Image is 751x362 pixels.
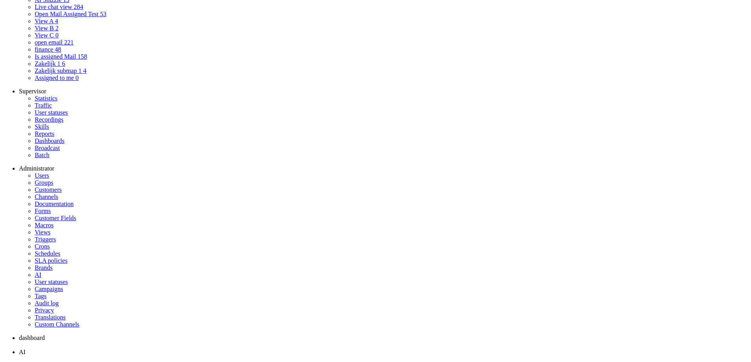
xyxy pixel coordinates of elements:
a: Campaigns [35,286,63,292]
a: open email 221 [35,39,74,46]
a: Open Mail Assigned Test 53 [35,11,106,17]
span: View A [35,18,53,24]
span: AI [19,349,26,355]
a: View C 0 [35,32,58,39]
a: Zakelijk 1 6 [35,60,65,67]
a: Brands [35,264,52,271]
span: 6 [62,60,65,67]
span: View C [35,32,54,39]
span: open email [35,39,63,46]
span: Statistics [35,95,58,102]
a: Is assigned Mail 158 [35,53,87,60]
a: User statuses [35,278,68,285]
a: Dashboards [35,137,65,144]
span: 53 [100,11,106,17]
a: User statuses [35,109,68,116]
a: Crons [35,243,50,250]
a: Documentation [35,200,74,207]
a: Skills [35,123,49,130]
a: Custom Channels [35,321,79,328]
div: Close tab [19,342,748,349]
a: Zakelijk submap 1 4 [35,67,86,74]
span: 158 [78,53,87,60]
a: Channels [35,193,58,200]
span: 4 [83,67,86,74]
a: Tags [35,293,47,299]
a: finance 48 [35,46,61,53]
a: translate('statistics') [35,95,58,102]
span: Zakelijk submap 1 [35,67,82,74]
a: Macros [35,222,54,228]
a: Groups [35,179,53,186]
a: Audit log [35,300,59,306]
a: Recordings [35,116,63,123]
a: Traffic [35,102,52,109]
a: Customers [35,186,61,193]
a: Broadcast [35,145,60,151]
span: 48 [55,46,61,53]
span: 284 [74,4,83,10]
a: Ai [35,271,41,278]
span: 0 [76,74,79,81]
a: Reports [35,130,54,137]
span: 2 [55,25,58,32]
a: Live chat view 284 [35,4,83,10]
span: Live chat view [35,4,72,10]
span: View B [35,25,54,32]
span: 221 [64,39,74,46]
li: Dashboard [19,334,748,349]
a: SLA policies [35,257,67,264]
a: Forms [35,208,51,214]
a: View A 4 [35,18,58,24]
li: Administrator [19,165,748,172]
a: Schedules [35,250,60,257]
span: Assigned to me [35,74,74,81]
span: Zakelijk 1 [35,60,60,67]
a: Translations [35,314,66,321]
a: View B 2 [35,25,58,32]
span: AI [35,271,41,278]
span: finance [35,46,53,53]
li: Supervisor [19,88,748,95]
a: Views [35,229,50,236]
span: dashboard [19,334,45,341]
span: 0 [55,32,58,39]
span: Open Mail Assigned Test [35,11,99,17]
span: Is assigned Mail [35,53,76,60]
a: Batch [35,152,49,158]
span: 4 [55,18,58,24]
a: Assigned to me 0 [35,74,79,81]
a: Users [35,172,49,179]
a: Customer Fields [35,215,76,221]
a: Privacy [35,307,54,314]
a: Triggers [35,236,56,243]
